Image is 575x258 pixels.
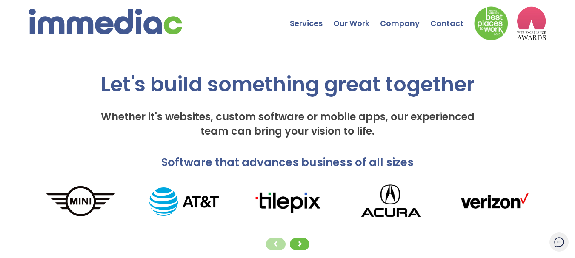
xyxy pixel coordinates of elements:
img: tilepixLogo.png [236,189,339,214]
img: MINI_logo.png [29,184,132,219]
img: logo2_wea_nobg.webp [517,6,546,40]
a: Company [380,2,430,32]
span: Whether it's websites, custom software or mobile apps, our experienced team can bring your vision... [101,110,475,138]
span: Software that advances business of all sizes [161,155,414,170]
img: Acura_logo.png [339,179,443,225]
img: immediac [29,9,182,34]
img: verizonLogo.png [443,189,546,214]
img: Down [474,6,508,40]
img: AT%26T_logo.png [132,187,236,216]
a: Contact [430,2,474,32]
span: Let's build something great together [101,70,475,99]
a: Our Work [333,2,380,32]
a: Services [290,2,333,32]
